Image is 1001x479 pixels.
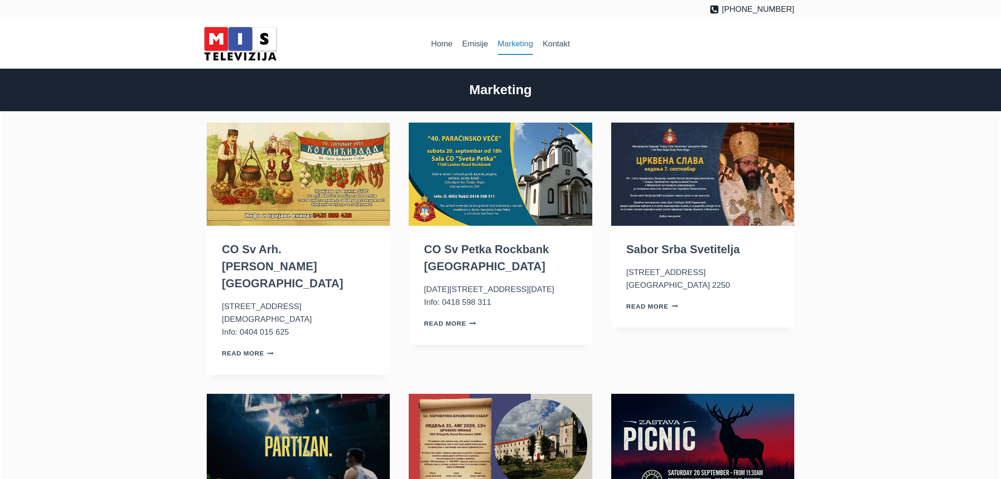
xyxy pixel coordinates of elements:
a: Read More [222,350,274,357]
a: Marketing [493,33,538,55]
a: Read More [626,303,678,310]
img: CO Sv Arh. Stefan Keysborough VIC [207,123,390,226]
h2: Marketing [207,80,794,100]
img: CO Sv Petka Rockbank VIC [409,123,592,226]
a: CO Sv Arh. [PERSON_NAME] [GEOGRAPHIC_DATA] [222,243,343,290]
p: [DATE][STREET_ADDRESS][DATE] Info: 0418 598 311 [424,283,577,309]
a: Kontakt [538,33,575,55]
a: CO Sv Petka Rockbank [GEOGRAPHIC_DATA] [424,243,549,273]
a: Home [426,33,457,55]
a: Sabor Srba Svetitelja [626,243,740,256]
span: [PHONE_NUMBER] [722,3,794,16]
nav: Primary [426,33,575,55]
p: [STREET_ADDRESS][DEMOGRAPHIC_DATA] Info: 0404 015 625 [222,300,375,339]
a: Read More [424,320,476,327]
img: Sabor Srba Svetitelja [611,123,794,226]
img: MIS Television [200,24,281,64]
a: [PHONE_NUMBER] [710,3,794,16]
p: [STREET_ADDRESS] [GEOGRAPHIC_DATA] 2250 [626,266,779,292]
a: Emisije [457,33,493,55]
